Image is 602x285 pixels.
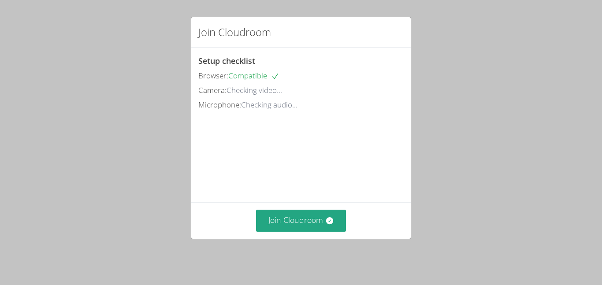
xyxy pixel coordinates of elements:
[198,85,227,95] span: Camera:
[228,70,279,81] span: Compatible
[227,85,282,95] span: Checking video...
[198,100,241,110] span: Microphone:
[198,56,255,66] span: Setup checklist
[256,210,346,231] button: Join Cloudroom
[198,24,271,40] h2: Join Cloudroom
[241,100,297,110] span: Checking audio...
[198,70,228,81] span: Browser:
